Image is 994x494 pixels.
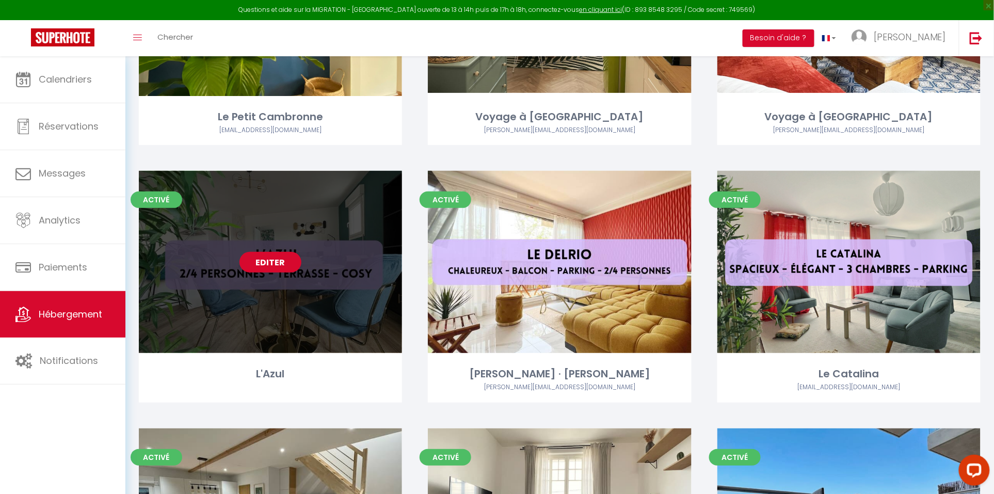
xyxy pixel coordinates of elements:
div: Voyage à [GEOGRAPHIC_DATA] [428,109,691,125]
span: Chercher [157,31,193,42]
div: Airbnb [428,125,691,135]
div: L'Azul [139,366,402,382]
span: Activé [709,449,761,466]
span: Messages [39,167,86,180]
span: Activé [131,192,182,208]
div: Airbnb [428,383,691,392]
span: Calendriers [39,73,92,86]
img: Super Booking [31,28,94,46]
iframe: LiveChat chat widget [951,451,994,494]
a: Editer [528,252,590,273]
a: Chercher [150,20,201,56]
span: Activé [131,449,182,466]
a: Editer [239,252,301,273]
img: logout [970,31,983,44]
span: Réservations [39,120,99,133]
div: Airbnb [717,125,981,135]
div: [PERSON_NAME] · [PERSON_NAME] [428,366,691,382]
span: Paiements [39,261,87,274]
div: Le Petit Cambronne [139,109,402,125]
span: Notifications [40,354,98,367]
div: Airbnb [717,383,981,392]
div: Le Catalina [717,366,981,382]
span: Hébergement [39,308,102,321]
div: Voyage à [GEOGRAPHIC_DATA] [717,109,981,125]
div: Airbnb [139,125,402,135]
span: Activé [709,192,761,208]
span: Analytics [39,214,81,227]
button: Besoin d'aide ? [743,29,814,47]
a: ... [PERSON_NAME] [844,20,959,56]
span: Activé [420,449,471,466]
a: en cliquant ici [580,5,622,14]
span: [PERSON_NAME] [874,30,946,43]
a: Editer [818,252,880,273]
img: ... [852,29,867,45]
span: Activé [420,192,471,208]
